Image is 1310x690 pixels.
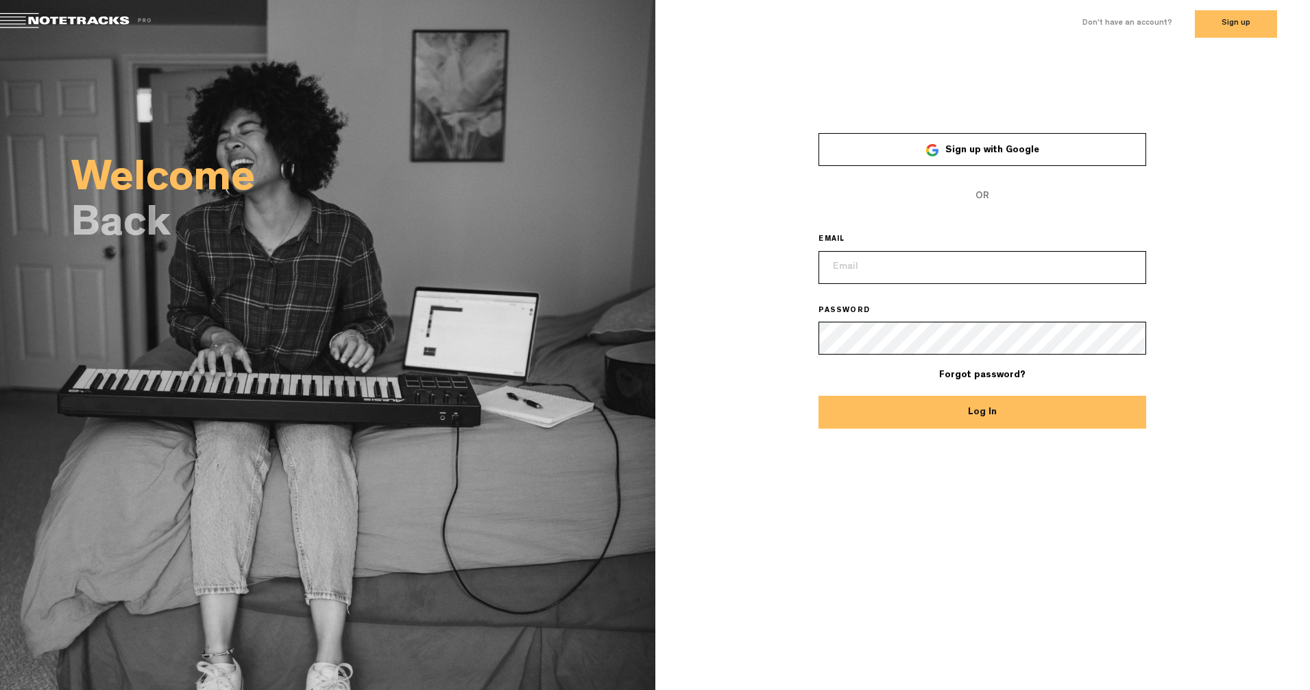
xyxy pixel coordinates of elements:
input: Email [818,251,1146,284]
button: Log In [818,396,1146,429]
button: Sign up [1195,10,1277,38]
span: OR [818,180,1146,213]
h2: Back [71,207,655,246]
label: EMAIL [818,235,864,246]
span: Sign up with Google [945,145,1039,155]
a: Forgot password? [939,370,1026,380]
label: Don't have an account? [1082,18,1172,29]
h2: Welcome [71,162,655,200]
label: PASSWORD [818,306,889,317]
